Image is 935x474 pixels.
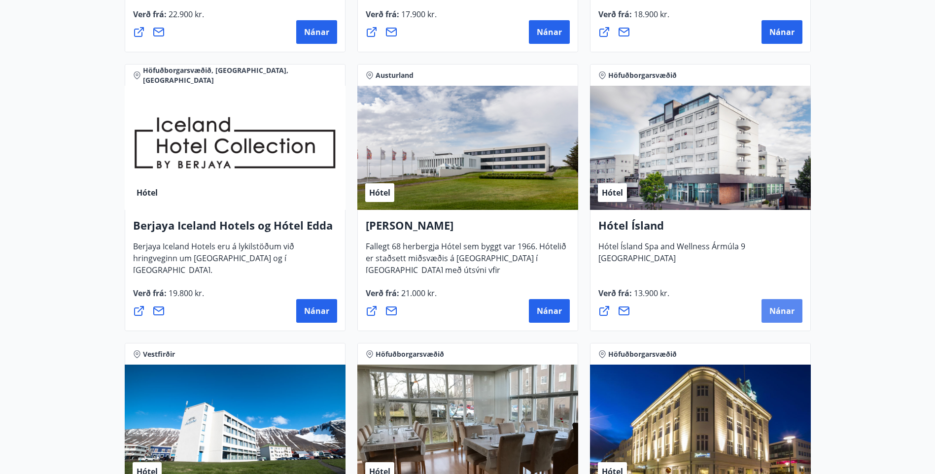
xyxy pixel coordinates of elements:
span: Verð frá : [598,9,669,28]
span: Höfuðborgarsvæðið [608,70,677,80]
span: Austurland [376,70,414,80]
span: 19.800 kr. [167,288,204,299]
span: Hótel [369,187,390,198]
span: 13.900 kr. [632,288,669,299]
span: Verð frá : [133,9,204,28]
span: Hótel Ísland Spa and Wellness Ármúla 9 [GEOGRAPHIC_DATA] [598,241,745,271]
span: Nánar [769,305,795,316]
span: 18.900 kr. [632,9,669,20]
span: Nánar [304,305,329,316]
span: 17.900 kr. [399,9,437,20]
button: Nánar [762,20,802,44]
span: Hótel [137,187,158,198]
h4: Berjaya Iceland Hotels og Hótel Edda [133,218,337,240]
button: Nánar [529,20,570,44]
button: Nánar [296,299,337,323]
button: Nánar [529,299,570,323]
span: Verð frá : [133,288,204,306]
button: Nánar [762,299,802,323]
span: Verð frá : [598,288,669,306]
span: 21.000 kr. [399,288,437,299]
span: Höfuðborgarsvæðið, [GEOGRAPHIC_DATA], [GEOGRAPHIC_DATA] [143,66,337,85]
span: Nánar [537,27,562,37]
h4: [PERSON_NAME] [366,218,570,240]
span: Höfuðborgarsvæðið [376,349,444,359]
h4: Hótel Ísland [598,218,802,240]
span: Fallegt 68 herbergja Hótel sem byggt var 1966. Hótelið er staðsett miðsvæðis á [GEOGRAPHIC_DATA] ... [366,241,566,295]
span: Verð frá : [366,9,437,28]
span: Vestfirðir [143,349,175,359]
span: Nánar [304,27,329,37]
span: Nánar [537,305,562,316]
span: Verð frá : [366,288,437,306]
span: Höfuðborgarsvæðið [608,349,677,359]
span: Hótel [602,187,623,198]
span: Nánar [769,27,795,37]
span: Berjaya Iceland Hotels eru á lykilstöðum við hringveginn um [GEOGRAPHIC_DATA] og í [GEOGRAPHIC_DA... [133,241,294,283]
span: 22.900 kr. [167,9,204,20]
button: Nánar [296,20,337,44]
